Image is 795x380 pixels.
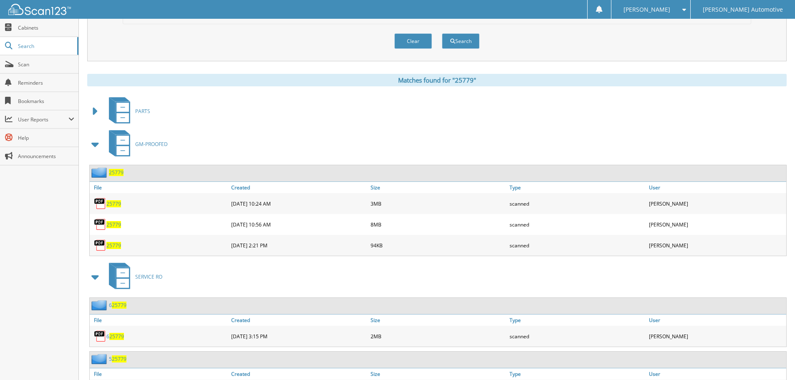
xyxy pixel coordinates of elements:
a: 25779 [109,169,124,176]
div: 3MB [368,195,508,212]
a: PARTS [104,95,150,128]
a: GM-PROOFED [104,128,168,161]
a: Size [368,368,508,380]
button: Clear [394,33,432,49]
a: User [647,315,786,326]
a: User [647,182,786,193]
span: PARTS [135,108,150,115]
a: Type [507,315,647,326]
div: scanned [507,195,647,212]
span: 25779 [109,333,124,340]
span: 25779 [112,355,126,362]
span: [PERSON_NAME] Automotive [703,7,783,12]
div: 94KB [368,237,508,254]
a: Created [229,315,368,326]
a: Type [507,182,647,193]
a: 25779 [106,200,121,207]
span: Search [18,43,73,50]
img: PDF.png [94,239,106,252]
a: User [647,368,786,380]
span: User Reports [18,116,68,123]
a: Created [229,182,368,193]
div: scanned [507,237,647,254]
img: PDF.png [94,218,106,231]
img: folder2.png [91,167,109,178]
span: 25779 [112,302,126,309]
div: 8MB [368,216,508,233]
div: scanned [507,216,647,233]
div: [PERSON_NAME] [647,195,786,212]
img: PDF.png [94,330,106,342]
a: Created [229,368,368,380]
button: Search [442,33,480,49]
a: 525779 [109,355,126,362]
div: [DATE] 10:56 AM [229,216,368,233]
div: [DATE] 10:24 AM [229,195,368,212]
span: Help [18,134,74,141]
img: scan123-logo-white.svg [8,4,71,15]
img: PDF.png [94,197,106,210]
a: File [90,315,229,326]
a: 625779 [109,302,126,309]
span: [PERSON_NAME] [623,7,670,12]
span: GM-PROOFED [135,141,168,148]
div: Matches found for "25779" [87,74,787,86]
a: Size [368,182,508,193]
a: File [90,368,229,380]
div: [PERSON_NAME] [647,328,786,345]
a: 25779 [106,221,121,228]
a: File [90,182,229,193]
div: [DATE] 3:15 PM [229,328,368,345]
a: 625779 [106,333,124,340]
span: Reminders [18,79,74,86]
span: Bookmarks [18,98,74,105]
a: Size [368,315,508,326]
a: SERVICE RO [104,260,162,293]
a: Type [507,368,647,380]
div: [PERSON_NAME] [647,216,786,233]
div: scanned [507,328,647,345]
span: SERVICE RO [135,273,162,280]
iframe: Chat Widget [753,340,795,380]
span: Announcements [18,153,74,160]
img: folder2.png [91,300,109,310]
span: Cabinets [18,24,74,31]
img: folder2.png [91,354,109,364]
div: [DATE] 2:21 PM [229,237,368,254]
span: Scan [18,61,74,68]
div: [PERSON_NAME] [647,237,786,254]
a: 25779 [106,242,121,249]
div: 2MB [368,328,508,345]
